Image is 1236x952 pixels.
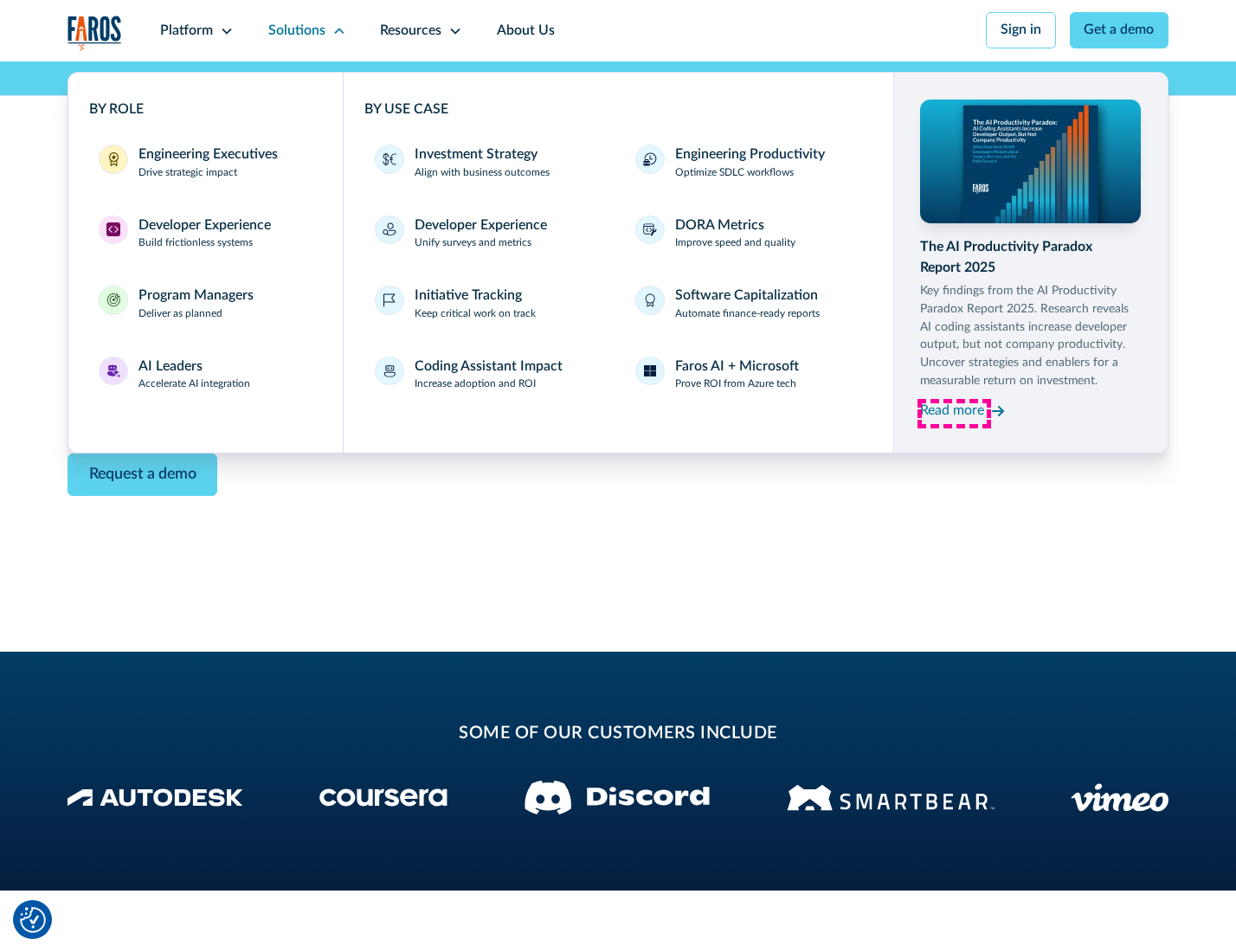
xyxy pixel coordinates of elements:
img: Program Managers [106,293,120,307]
p: Optimize SDLC workflows [675,165,794,181]
img: Logo of the analytics and reporting company Faros. [68,16,123,51]
img: AI Leaders [106,364,120,378]
a: AI LeadersAI LeadersAccelerate AI integration [89,346,323,403]
div: Investment Strategy [415,145,538,165]
div: BY ROLE [89,100,323,120]
p: Key findings from the AI Productivity Paradox Report 2025. Research reveals AI coding assistants ... [920,282,1140,390]
div: Program Managers [138,286,254,306]
div: The AI Productivity Paradox Report 2025 [920,237,1140,279]
a: Initiative TrackingKeep critical work on track [364,275,611,332]
div: DORA Metrics [675,215,764,236]
a: home [68,16,123,51]
p: Increase adoption and ROI [415,376,536,392]
a: Sign in [986,12,1056,48]
div: Developer Experience [415,215,547,236]
a: Engineering ProductivityOptimize SDLC workflows [625,134,872,191]
div: Read more [920,401,984,421]
p: Automate finance-ready reports [675,306,820,322]
a: Engineering ExecutivesEngineering ExecutivesDrive strategic impact [89,134,323,191]
a: Faros AI + MicrosoftProve ROI from Azure tech [625,346,872,403]
div: Resources [380,21,441,42]
a: Developer ExperienceDeveloper ExperienceBuild frictionless systems [89,205,323,262]
p: Prove ROI from Azure tech [675,376,796,392]
a: Get a demo [1070,12,1169,48]
div: Faros AI + Microsoft [675,357,799,377]
p: Accelerate AI integration [138,376,250,392]
button: Cookie Settings [20,907,46,933]
p: Keep critical work on track [415,306,536,322]
div: Initiative Tracking [415,286,522,306]
div: Solutions [268,21,325,42]
div: Platform [160,21,213,42]
a: DORA MetricsImprove speed and quality [625,205,872,262]
img: Developer Experience [106,222,120,236]
div: Software Capitalization [675,286,818,306]
img: Coursera Logo [319,788,447,807]
div: Engineering Executives [138,145,278,165]
a: Program ManagersProgram ManagersDeliver as planned [89,275,323,332]
a: Software CapitalizationAutomate finance-ready reports [625,275,872,332]
p: Drive strategic impact [138,165,237,181]
p: Deliver as planned [138,306,222,322]
h2: some of our customers include [205,721,1031,747]
p: Align with business outcomes [415,165,550,181]
img: Engineering Executives [106,152,120,166]
nav: Solutions [68,61,1169,453]
p: Unify surveys and metrics [415,235,531,251]
img: Discord logo [525,781,710,814]
img: Smartbear Logo [787,782,995,814]
p: Build frictionless systems [138,235,253,251]
img: Vimeo logo [1071,783,1168,812]
a: The AI Productivity Paradox Report 2025Key findings from the AI Productivity Paradox Report 2025.... [920,100,1140,424]
a: Coding Assistant ImpactIncrease adoption and ROI [364,346,611,403]
a: Developer ExperienceUnify surveys and metrics [364,205,611,262]
p: Improve speed and quality [675,235,795,251]
a: Contact Modal [68,453,218,496]
div: BY USE CASE [364,100,872,120]
div: Coding Assistant Impact [415,357,563,377]
img: Autodesk Logo [68,788,243,807]
div: AI Leaders [138,357,203,377]
div: Developer Experience [138,215,271,236]
div: Engineering Productivity [675,145,825,165]
img: Revisit consent button [20,907,46,933]
a: Investment StrategyAlign with business outcomes [364,134,611,191]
